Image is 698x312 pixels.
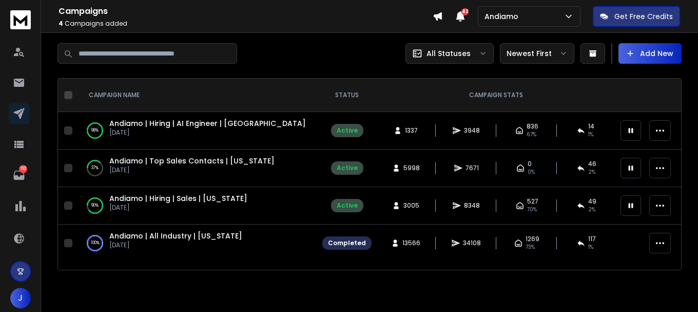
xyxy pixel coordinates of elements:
[91,200,99,211] p: 90 %
[10,10,31,29] img: logo
[76,225,316,262] td: 100%Andiamo | All Industry | [US_STATE][DATE]
[76,187,316,225] td: 90%Andiamo | Hiring | Sales | [US_STATE][DATE]
[464,201,480,210] span: 8348
[588,235,596,243] span: 117
[59,5,433,17] h1: Campaigns
[91,163,99,173] p: 37 %
[588,197,596,206] span: 49
[526,243,535,251] span: 73 %
[109,204,247,212] p: [DATE]
[528,160,532,168] span: 0
[316,79,378,112] th: STATUS
[527,197,538,206] span: 527
[76,150,316,187] td: 37%Andiamo | Top Sales Contacts | [US_STATE][DATE]
[337,126,358,135] div: Active
[527,206,537,214] span: 70 %
[109,156,275,166] a: Andiamo | Top Sales Contacts | [US_STATE]
[109,241,242,249] p: [DATE]
[618,43,682,64] button: Add New
[588,122,594,131] span: 14
[593,6,680,27] button: Get Free Credits
[528,168,535,176] span: 0%
[59,20,433,28] p: Campaigns added
[588,168,595,176] span: 2 %
[402,239,420,247] span: 13566
[463,239,481,247] span: 34108
[588,160,596,168] span: 46
[328,239,366,247] div: Completed
[10,288,31,308] button: J
[526,235,539,243] span: 1269
[588,131,593,139] span: 1 %
[527,122,538,131] span: 836
[76,79,316,112] th: CAMPAIGN NAME
[527,131,536,139] span: 67 %
[588,243,593,251] span: 1 %
[91,125,99,136] p: 98 %
[378,79,614,112] th: CAMPAIGN STATS
[109,166,275,174] p: [DATE]
[614,11,673,22] p: Get Free Credits
[109,129,306,137] p: [DATE]
[461,8,469,15] span: 42
[59,19,63,28] span: 4
[405,126,418,135] span: 1337
[464,126,480,135] span: 3948
[588,206,595,214] span: 2 %
[76,112,316,150] td: 98%Andiamo | Hiring | AI Engineer | [GEOGRAPHIC_DATA][DATE]
[337,164,358,172] div: Active
[337,201,358,210] div: Active
[109,231,242,241] a: Andiamo | All Industry | [US_STATE]
[109,118,306,129] a: Andiamo | Hiring | AI Engineer | [GEOGRAPHIC_DATA]
[109,193,247,204] a: Andiamo | Hiring | Sales | [US_STATE]
[426,48,471,59] p: All Statuses
[9,165,29,186] a: 110
[403,201,419,210] span: 3005
[484,11,522,22] p: Andiamo
[403,164,420,172] span: 5998
[91,238,100,248] p: 100 %
[19,165,27,173] p: 110
[466,164,479,172] span: 7671
[500,43,574,64] button: Newest First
